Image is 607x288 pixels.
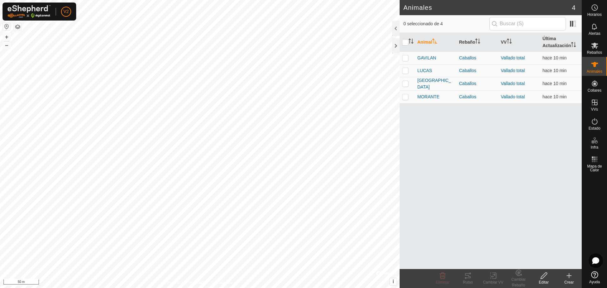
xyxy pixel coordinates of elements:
span: LUCAS [417,67,432,74]
span: 20 ago 2025, 12:00 [543,55,567,60]
button: Capas del Mapa [14,23,21,31]
div: Caballos [459,67,496,74]
span: 20 ago 2025, 12:00 [543,81,567,86]
button: + [3,33,10,41]
span: Eliminar [436,280,449,285]
p-sorticon: Activar para ordenar [408,40,414,45]
input: Buscar (S) [489,17,566,30]
div: Crear [556,279,582,285]
span: Rebaños [587,51,602,54]
a: Vallado total [501,94,525,99]
a: Vallado total [501,68,525,73]
div: Cambiar VV [481,279,506,285]
a: Vallado total [501,81,525,86]
th: Última Actualización [540,33,582,52]
span: 4 [572,3,575,12]
div: Cambiar Rebaño [506,277,531,288]
a: Vallado total [501,55,525,60]
button: – [3,41,10,49]
div: Editar [531,279,556,285]
p-sorticon: Activar para ordenar [507,40,512,45]
div: Caballos [459,94,496,100]
th: VV [498,33,540,52]
th: Animal [415,33,457,52]
th: Rebaño [457,33,498,52]
h2: Animales [403,4,572,11]
span: 0 seleccionado de 4 [403,21,489,27]
span: Animales [587,70,602,73]
span: Collares [587,89,601,92]
span: GAVILAN [417,55,436,61]
div: Caballos [459,55,496,61]
span: Estado [589,126,600,130]
span: Ayuda [589,280,600,284]
img: Logo Gallagher [8,5,51,18]
span: VVs [591,107,598,111]
span: MORANTE [417,94,439,100]
button: i [390,278,397,285]
span: Horarios [587,13,602,16]
div: Caballos [459,80,496,87]
span: V2 [63,8,69,15]
span: i [393,279,394,284]
span: Mapa de Calor [584,164,605,172]
a: Contáctenos [211,280,232,285]
span: 20 ago 2025, 12:00 [543,68,567,73]
a: Política de Privacidad [167,280,204,285]
span: [GEOGRAPHIC_DATA] [417,77,454,90]
p-sorticon: Activar para ordenar [571,43,576,48]
div: Rutas [455,279,481,285]
p-sorticon: Activar para ordenar [475,40,480,45]
span: Alertas [589,32,600,35]
a: Ayuda [582,269,607,286]
button: Restablecer Mapa [3,23,10,30]
span: Infra [591,145,598,149]
span: 20 ago 2025, 12:00 [543,94,567,99]
p-sorticon: Activar para ordenar [432,40,437,45]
